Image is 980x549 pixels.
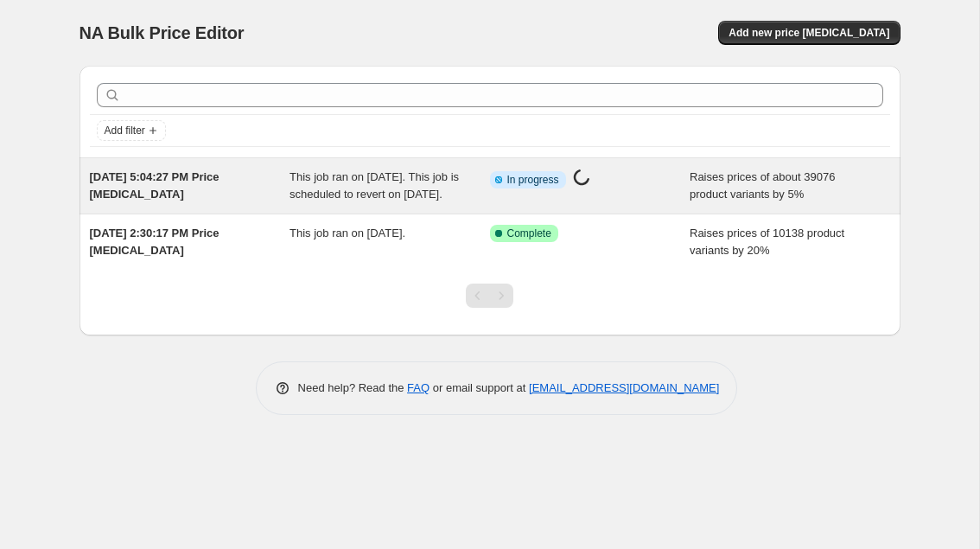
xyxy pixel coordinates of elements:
[690,227,844,257] span: Raises prices of 10138 product variants by 20%
[729,26,889,40] span: Add new price [MEDICAL_DATA]
[430,381,529,394] span: or email support at
[718,21,900,45] button: Add new price [MEDICAL_DATA]
[80,23,245,42] span: NA Bulk Price Editor
[105,124,145,137] span: Add filter
[407,381,430,394] a: FAQ
[298,381,408,394] span: Need help? Read the
[90,170,220,201] span: [DATE] 5:04:27 PM Price [MEDICAL_DATA]
[290,227,405,239] span: This job ran on [DATE].
[290,170,459,201] span: This job ran on [DATE]. This job is scheduled to revert on [DATE].
[690,170,835,201] span: Raises prices of about 39076 product variants by 5%
[97,120,166,141] button: Add filter
[466,284,513,308] nav: Pagination
[507,227,551,240] span: Complete
[507,173,559,187] span: In progress
[90,227,220,257] span: [DATE] 2:30:17 PM Price [MEDICAL_DATA]
[529,381,719,394] a: [EMAIL_ADDRESS][DOMAIN_NAME]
